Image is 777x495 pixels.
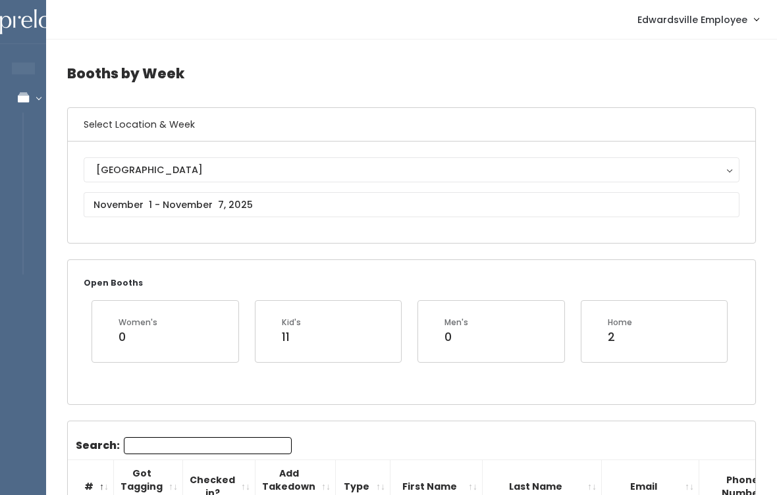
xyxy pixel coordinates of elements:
[96,163,727,177] div: [GEOGRAPHIC_DATA]
[84,192,739,217] input: November 1 - November 7, 2025
[84,277,143,288] small: Open Booths
[84,157,739,182] button: [GEOGRAPHIC_DATA]
[608,317,632,328] div: Home
[119,317,157,328] div: Women's
[444,317,468,328] div: Men's
[76,437,292,454] label: Search:
[637,13,747,27] span: Edwardsville Employee
[282,317,301,328] div: Kid's
[608,328,632,346] div: 2
[124,437,292,454] input: Search:
[282,328,301,346] div: 11
[444,328,468,346] div: 0
[67,55,756,91] h4: Booths by Week
[624,5,772,34] a: Edwardsville Employee
[119,328,157,346] div: 0
[68,108,755,142] h6: Select Location & Week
